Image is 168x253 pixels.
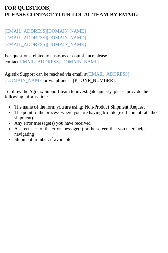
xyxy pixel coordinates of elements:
a: [EMAIL_ADDRESS][DOMAIN_NAME] [5,35,86,40]
p: please contact your local team by email: [5,11,163,18]
p: Agistix Support can be reached via email at or via phone at [PHONE_NUMBER]. [5,71,163,84]
div: For questions related to customs or compliance please contact . [5,53,163,65]
li: A screenshot of the error message(s) or the screen that you need help navigating [14,126,163,137]
li: Any error message(s) you have received [14,121,163,126]
a: [EMAIL_ADDRESS][DOMAIN_NAME] [18,59,99,64]
p: To allow the Agistix Support team to investigate quickly, please provide the following information: [5,89,163,100]
li: The point in the process where you are having trouble (ex. I cannot rate the shipment) [14,110,163,121]
a: [EMAIL_ADDRESS][DOMAIN_NAME] [5,28,86,34]
a: [EMAIL_ADDRESS][DOMAIN_NAME] [5,42,86,47]
h3: For questions, [5,5,163,18]
li: Shipment number, if available [14,137,163,142]
li: The name of the form you are using: Non-Product Shipment Request [14,104,163,110]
